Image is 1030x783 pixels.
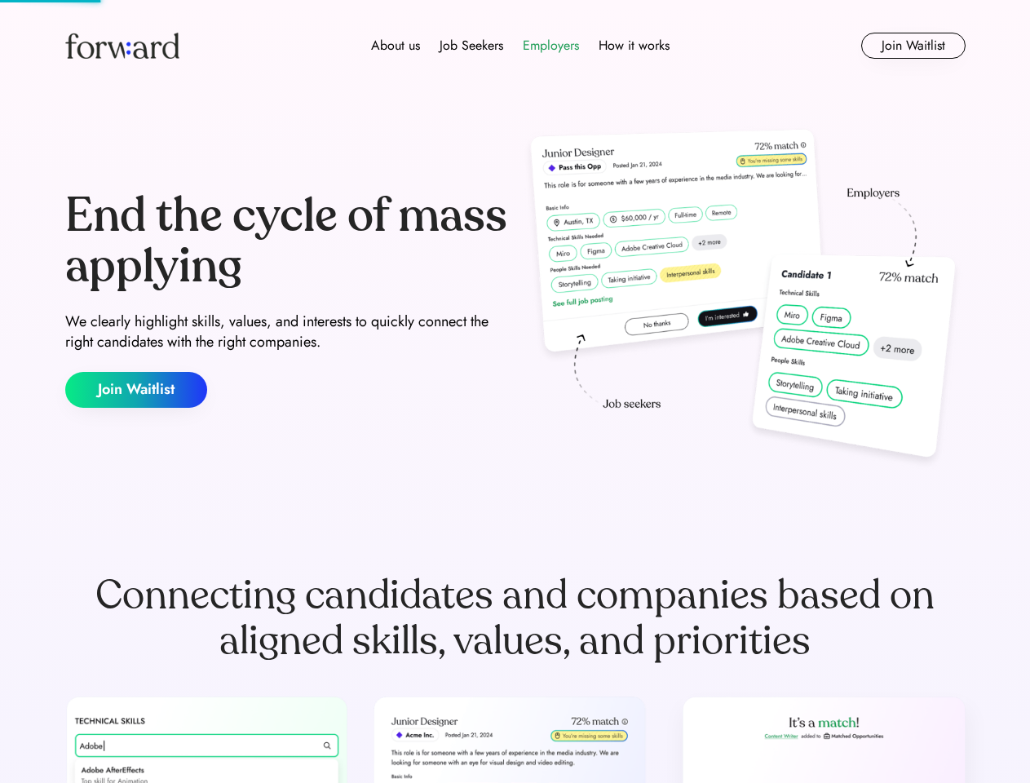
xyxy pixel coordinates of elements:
[65,191,509,291] div: End the cycle of mass applying
[523,36,579,55] div: Employers
[371,36,420,55] div: About us
[65,372,207,408] button: Join Waitlist
[522,124,966,475] img: hero-image.png
[440,36,503,55] div: Job Seekers
[861,33,966,59] button: Join Waitlist
[65,312,509,352] div: We clearly highlight skills, values, and interests to quickly connect the right candidates with t...
[599,36,670,55] div: How it works
[65,33,179,59] img: Forward logo
[65,573,966,664] div: Connecting candidates and companies based on aligned skills, values, and priorities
